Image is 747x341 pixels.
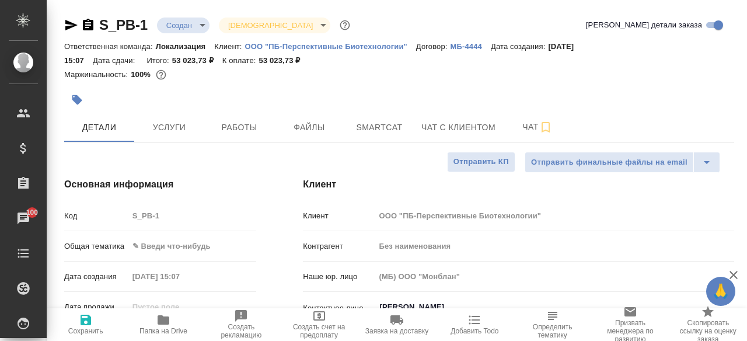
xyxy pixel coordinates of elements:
p: Дата создания [64,271,128,283]
p: Ответственная команда: [64,42,156,51]
button: Создан [163,20,196,30]
p: К оплате: [222,56,259,65]
p: Код [64,210,128,222]
p: 53 023,73 ₽ [259,56,309,65]
button: Отправить КП [447,152,515,172]
button: Скопировать ссылку для ЯМессенджера [64,18,78,32]
span: Создать счет на предоплату [287,323,351,339]
a: ООО "ПБ-Перспективные Биотехнологии" [245,41,416,51]
span: Папка на Drive [139,327,187,335]
span: 100 [19,207,46,218]
span: [PERSON_NAME] детали заказа [586,19,702,31]
p: Клиент [303,210,375,222]
span: Заявка на доставку [365,327,428,335]
a: МБ-4444 [451,41,491,51]
div: ✎ Введи что-нибудь [128,236,257,256]
input: Пустое поле [128,268,231,285]
button: 🙏 [706,277,735,306]
input: Пустое поле [375,238,734,255]
button: Создать счет на предоплату [280,308,358,341]
span: Файлы [281,120,337,135]
div: Создан [157,18,210,33]
input: Пустое поле [128,207,257,224]
div: Создан [219,18,330,33]
input: Пустое поле [375,268,734,285]
span: Услуги [141,120,197,135]
input: Пустое поле [375,207,734,224]
span: 🙏 [711,279,731,304]
p: Общая тематика [64,241,128,252]
p: МБ-4444 [451,42,491,51]
p: ООО "ПБ-Перспективные Биотехнологии" [245,42,416,51]
span: Отправить КП [453,155,509,169]
button: Создать рекламацию [203,308,280,341]
span: Чат [509,120,566,134]
p: Дата продажи [64,301,128,313]
span: Добавить Todo [451,327,498,335]
button: [DEMOGRAPHIC_DATA] [225,20,316,30]
button: Папка на Drive [124,308,202,341]
button: 0.00 RUB; [153,67,169,82]
p: Договор: [416,42,451,51]
button: Сохранить [47,308,124,341]
p: 53 023,73 ₽ [172,56,222,65]
a: S_PB-1 [99,17,148,33]
button: Определить тематику [514,308,591,341]
div: split button [525,152,720,173]
p: Дата сдачи: [93,56,138,65]
div: ✎ Введи что-нибудь [132,241,243,252]
span: Чат с клиентом [421,120,495,135]
span: Smartcat [351,120,407,135]
h4: Клиент [303,178,734,192]
p: Маржинальность: [64,70,131,79]
button: Призвать менеджера по развитию [591,308,669,341]
span: Работы [211,120,267,135]
p: 100% [131,70,153,79]
span: Создать рекламацию [210,323,273,339]
button: Скопировать ссылку [81,18,95,32]
p: Контактное лицо [303,302,375,314]
button: Скопировать ссылку на оценку заказа [669,308,747,341]
span: Сохранить [68,327,103,335]
p: Наше юр. лицо [303,271,375,283]
input: Пустое поле [128,298,231,315]
p: Локализация [156,42,215,51]
p: Клиент: [214,42,245,51]
button: Добавить Todo [436,308,514,341]
span: Определить тематику [521,323,584,339]
p: Дата создания: [491,42,548,51]
p: Контрагент [303,241,375,252]
svg: Подписаться [539,120,553,134]
a: 100 [3,204,44,233]
span: Отправить финальные файлы на email [531,156,687,169]
h4: Основная информация [64,178,256,192]
button: Отправить финальные файлы на email [525,152,694,173]
span: Детали [71,120,127,135]
button: Добавить тэг [64,87,90,113]
button: Доп статусы указывают на важность/срочность заказа [337,18,352,33]
p: Итого: [146,56,172,65]
button: Заявка на доставку [358,308,435,341]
